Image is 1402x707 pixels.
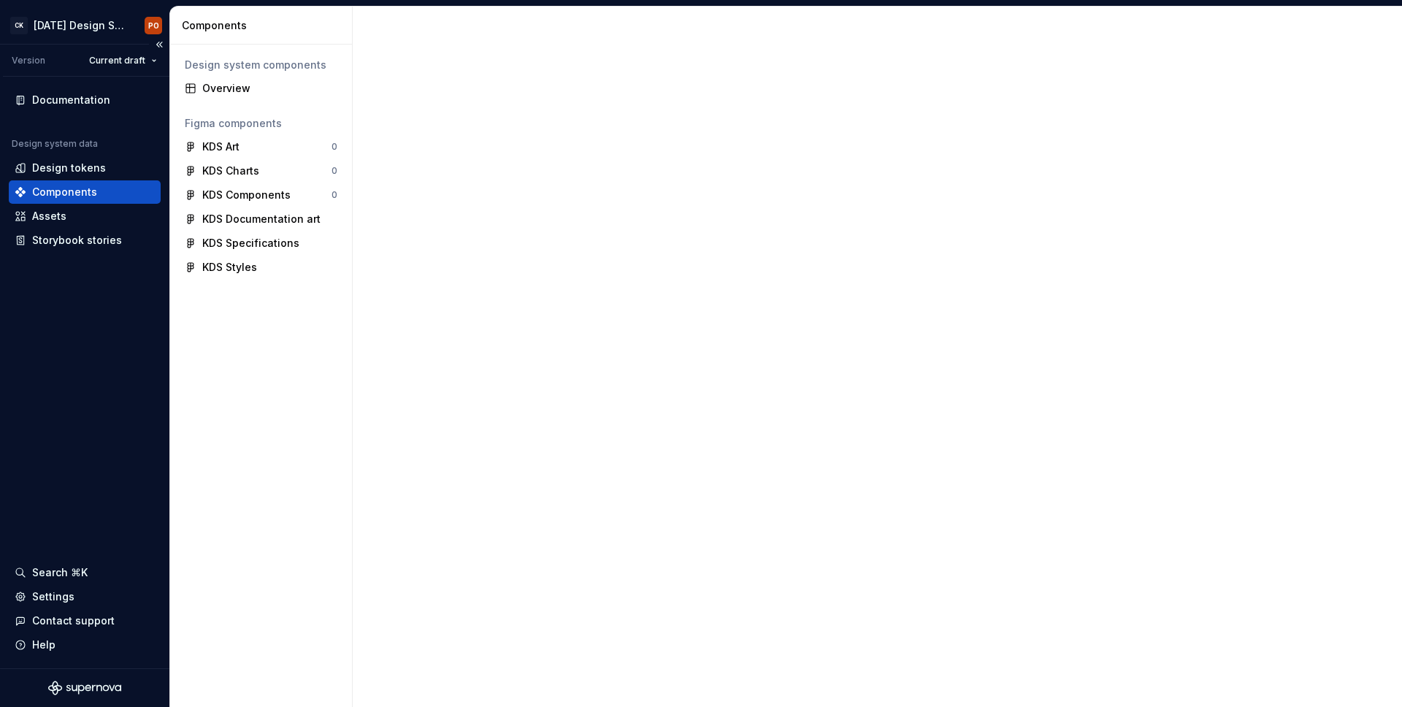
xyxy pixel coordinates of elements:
div: Design system components [185,58,337,72]
button: Help [9,633,161,657]
span: Current draft [89,55,145,66]
div: KDS Specifications [202,236,299,251]
a: Design tokens [9,156,161,180]
a: KDS Art0 [179,135,343,158]
a: KDS Components0 [179,183,343,207]
a: KDS Charts0 [179,159,343,183]
div: Storybook stories [32,233,122,248]
div: Search ⌘K [32,565,88,580]
a: Documentation [9,88,161,112]
button: Search ⌘K [9,561,161,584]
a: Settings [9,585,161,608]
div: 0 [332,141,337,153]
a: Assets [9,205,161,228]
a: Overview [179,77,343,100]
button: CK[DATE] Design SystemPO [3,9,166,41]
a: Storybook stories [9,229,161,252]
div: Figma components [185,116,337,131]
a: KDS Styles [179,256,343,279]
div: Assets [32,209,66,223]
a: Components [9,180,161,204]
div: 0 [332,189,337,201]
a: KDS Specifications [179,232,343,255]
button: Collapse sidebar [149,34,169,55]
div: Version [12,55,45,66]
div: PO [148,20,159,31]
div: Overview [202,81,337,96]
div: Settings [32,589,74,604]
div: CK [10,17,28,34]
a: KDS Documentation art [179,207,343,231]
div: Design tokens [32,161,106,175]
div: KDS Components [202,188,291,202]
div: Design system data [12,138,98,150]
div: Help [32,638,55,652]
div: Contact support [32,614,115,628]
div: KDS Charts [202,164,259,178]
svg: Supernova Logo [48,681,121,695]
div: Components [32,185,97,199]
button: Current draft [83,50,164,71]
div: KDS Art [202,140,240,154]
div: 0 [332,165,337,177]
div: KDS Documentation art [202,212,321,226]
div: Components [182,18,346,33]
div: [DATE] Design System [34,18,127,33]
div: Documentation [32,93,110,107]
button: Contact support [9,609,161,633]
div: KDS Styles [202,260,257,275]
